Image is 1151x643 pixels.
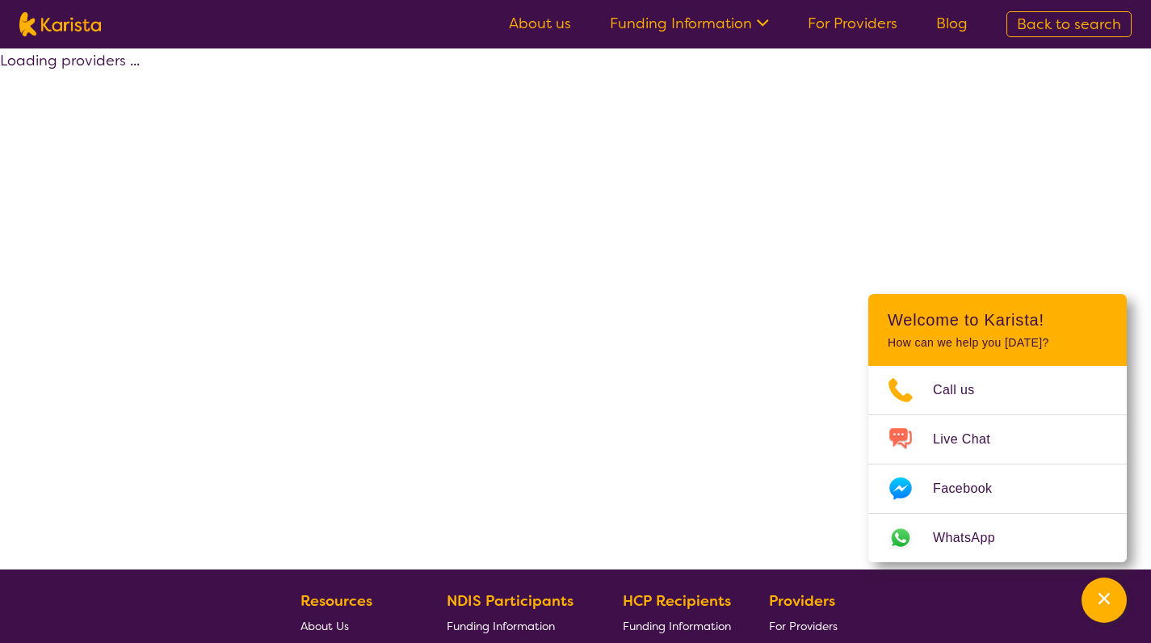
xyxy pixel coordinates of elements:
[300,591,372,611] b: Resources
[19,12,101,36] img: Karista logo
[769,619,838,633] span: For Providers
[868,366,1127,562] ul: Choose channel
[447,613,586,638] a: Funding Information
[300,613,409,638] a: About Us
[868,294,1127,562] div: Channel Menu
[933,378,994,402] span: Call us
[509,14,571,33] a: About us
[1006,11,1132,37] a: Back to search
[769,613,844,638] a: For Providers
[868,514,1127,562] a: Web link opens in a new tab.
[888,336,1107,350] p: How can we help you [DATE]?
[447,591,573,611] b: NDIS Participants
[1082,578,1127,623] button: Channel Menu
[933,477,1011,501] span: Facebook
[933,526,1014,550] span: WhatsApp
[447,619,555,633] span: Funding Information
[623,619,731,633] span: Funding Information
[623,613,731,638] a: Funding Information
[936,14,968,33] a: Blog
[888,310,1107,330] h2: Welcome to Karista!
[1017,15,1121,34] span: Back to search
[300,619,349,633] span: About Us
[610,14,769,33] a: Funding Information
[808,14,897,33] a: For Providers
[623,591,731,611] b: HCP Recipients
[933,427,1010,452] span: Live Chat
[769,591,835,611] b: Providers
